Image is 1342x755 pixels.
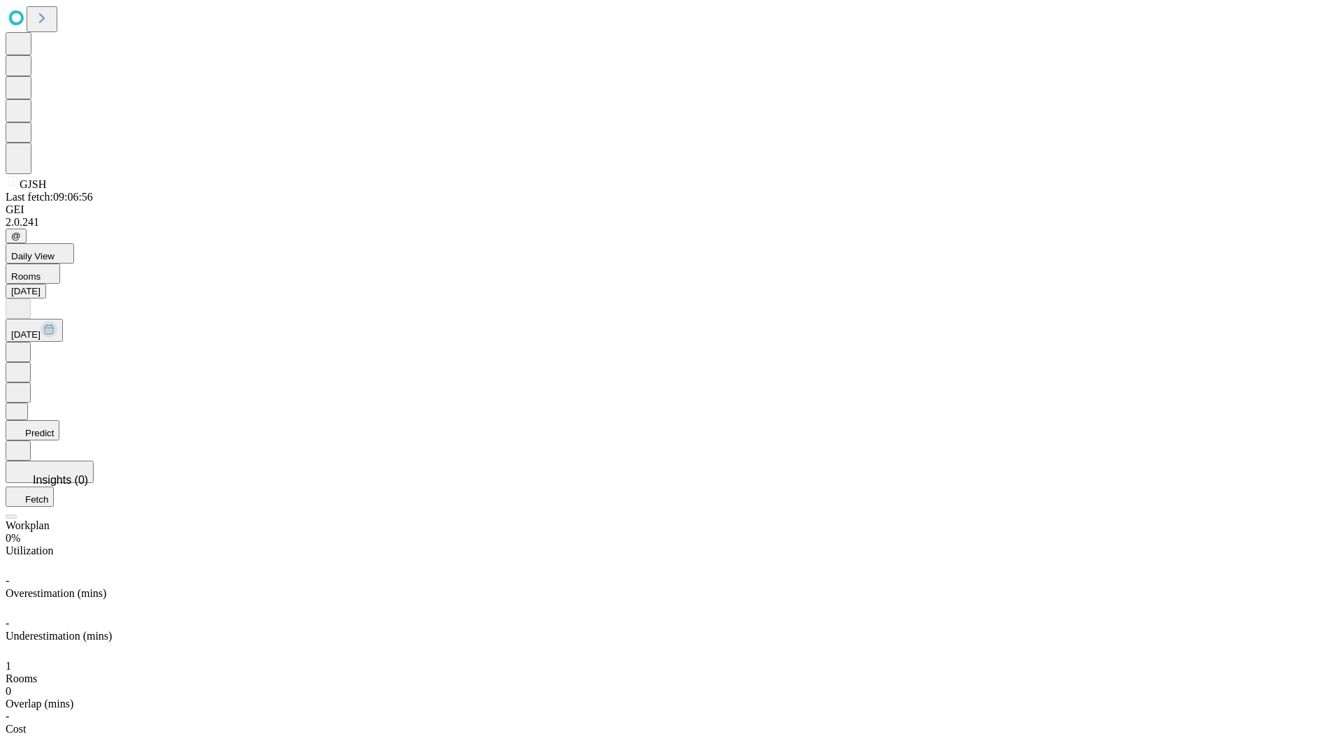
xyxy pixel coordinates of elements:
[6,723,26,735] span: Cost
[6,519,50,531] span: Workplan
[6,660,11,672] span: 1
[20,178,46,190] span: GJSH
[6,229,27,243] button: @
[6,216,1336,229] div: 2.0.241
[6,710,9,722] span: -
[6,461,94,483] button: Insights (0)
[6,243,74,264] button: Daily View
[6,191,93,203] span: Last fetch: 09:06:56
[6,673,37,684] span: Rooms
[6,545,53,556] span: Utilization
[11,251,55,261] span: Daily View
[6,575,9,587] span: -
[11,329,41,340] span: [DATE]
[6,630,112,642] span: Underestimation (mins)
[6,698,73,710] span: Overlap (mins)
[6,532,20,544] span: 0%
[6,617,9,629] span: -
[6,319,63,342] button: [DATE]
[6,420,59,440] button: Predict
[6,203,1336,216] div: GEI
[11,271,41,282] span: Rooms
[6,587,106,599] span: Overestimation (mins)
[6,284,46,299] button: [DATE]
[11,231,21,241] span: @
[6,264,60,284] button: Rooms
[33,474,88,486] span: Insights (0)
[6,685,11,697] span: 0
[6,487,54,507] button: Fetch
